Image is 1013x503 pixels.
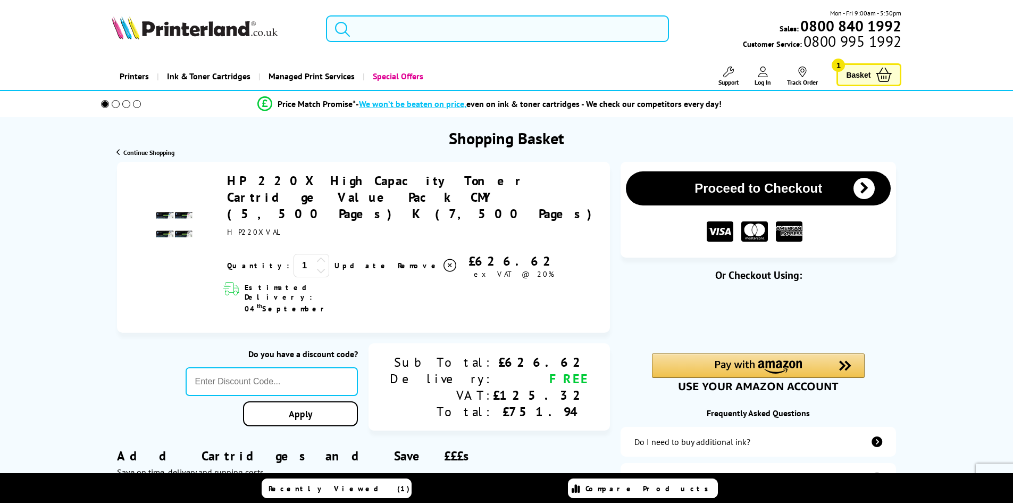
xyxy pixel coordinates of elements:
[112,63,157,90] a: Printers
[836,63,901,86] a: Basket 1
[123,149,174,156] span: Continue Shopping
[493,370,589,387] div: FREE
[390,387,493,403] div: VAT:
[787,67,818,86] a: Track Order
[157,63,258,90] a: Ink & Toner Cartridges
[227,227,281,237] span: HP220XVAL
[718,67,739,86] a: Support
[356,98,722,109] div: - even on ink & toner cartridges - We check our competitors every day!
[112,16,313,42] a: Printerland Logo
[707,221,733,242] img: VISA
[846,68,870,82] span: Basket
[112,16,278,39] img: Printerland Logo
[363,63,431,90] a: Special Offers
[474,269,554,279] span: ex VAT @ 20%
[776,221,802,242] img: American Express
[186,349,358,359] div: Do you have a discount code?
[245,283,376,314] span: Estimated Delivery: 04 September
[257,302,262,310] sup: th
[156,206,193,243] img: HP 220X High Capacity Toner Cartridge Value Pack CMY (5,500 Pages) K (7,500 Pages)
[167,63,250,90] span: Ink & Toner Cartridges
[262,479,412,498] a: Recently Viewed (1)
[493,354,589,370] div: £626.62
[269,484,410,493] span: Recently Viewed (1)
[117,467,610,477] div: Save on time, delivery and running costs
[458,253,570,269] div: £626.62
[799,21,901,31] a: 0800 840 1992
[755,78,771,86] span: Log In
[621,427,896,457] a: additional-ink
[390,354,493,370] div: Sub Total:
[755,67,771,86] a: Log In
[652,299,865,323] iframe: PayPal
[741,221,768,242] img: MASTER CARD
[621,408,896,418] div: Frequently Asked Questions
[800,16,901,36] b: 0800 840 1992
[780,23,799,34] span: Sales:
[359,98,466,109] span: We won’t be beaten on price,
[278,98,356,109] span: Price Match Promise*
[568,479,718,498] a: Compare Products
[334,261,389,270] a: Update
[398,258,458,274] a: Delete item from your basket
[493,403,589,420] div: £751.94
[258,63,363,90] a: Managed Print Services
[634,436,750,447] div: Do I need to buy additional ink?
[398,261,440,270] span: Remove
[652,353,865,391] div: Amazon Pay - Use your Amazon account
[186,367,358,396] input: Enter Discount Code...
[621,463,896,493] a: items-arrive
[830,8,901,18] span: Mon - Fri 9:00am - 5:30pm
[227,172,599,222] a: HP 220X High Capacity Toner Cartridge Value Pack CMY (5,500 Pages) K (7,500 Pages)
[718,78,739,86] span: Support
[227,261,289,270] span: Quantity:
[585,484,714,493] span: Compare Products
[87,95,893,113] li: modal_Promise
[743,36,901,49] span: Customer Service:
[493,387,589,403] div: £125.32
[116,149,174,156] a: Continue Shopping
[390,403,493,420] div: Total:
[390,370,493,387] div: Delivery:
[802,36,901,46] span: 0800 995 1992
[243,401,358,426] a: Apply
[626,171,891,205] button: Proceed to Checkout
[117,432,610,493] div: Add Cartridges and Save £££s
[832,59,845,72] span: 1
[449,128,564,149] h1: Shopping Basket
[621,268,896,282] div: Or Checkout Using:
